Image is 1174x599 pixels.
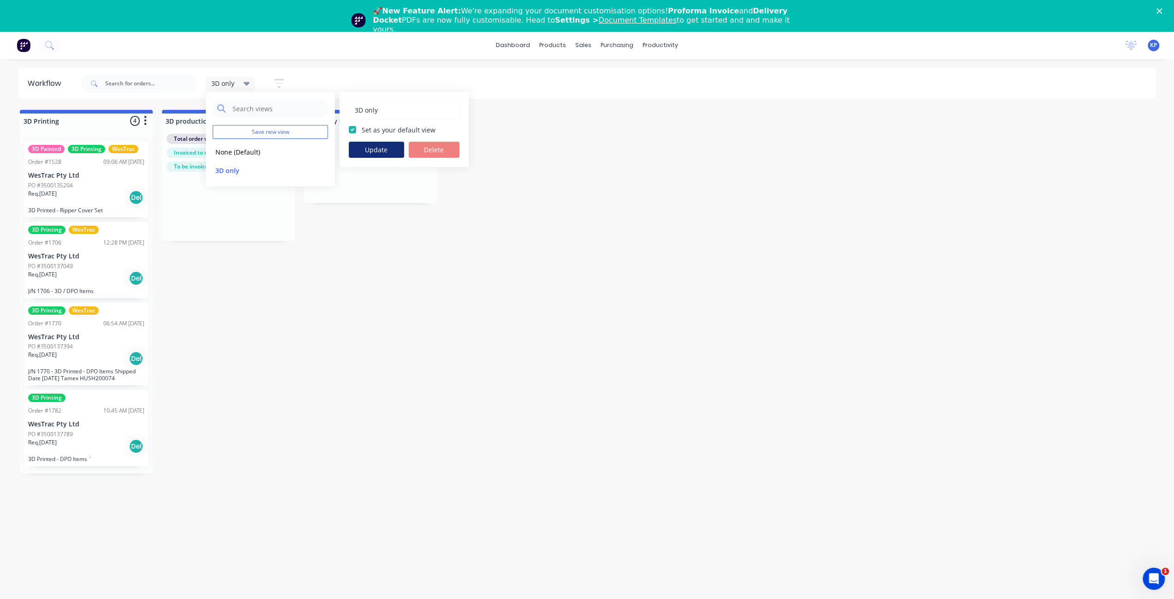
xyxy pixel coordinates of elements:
div: 10:45 AM [DATE] [103,407,144,415]
div: 3D Printing [28,394,66,402]
div: 3D PrintingWesTracOrder #177006:54 AM [DATE]WesTrac Pty LtdPO #3500137394Req.[DATE]DelJ/N 1770 - ... [24,303,148,386]
img: Factory [17,38,30,52]
p: PO #3500137049 [28,262,73,270]
div: 3D Painted3D PrintingWesTracOrder #152809:06 AM [DATE]WesTrac Pty LtdPO #3500135204Req.[DATE]Del3... [24,141,148,217]
p: WesTrac Pty Ltd [28,420,144,428]
p: WesTrac Pty Ltd [28,172,144,180]
p: 3D Printed - Ripper Cover Set [28,207,144,214]
span: Total order value: [174,135,220,143]
p: WesTrac Pty Ltd [28,252,144,260]
div: 🚀 We're expanding your document customisation options! and PDFs are now fully customisable. Head ... [373,6,809,34]
div: 3D PrintingWesTracOrder #170612:28 PM [DATE]WesTrac Pty LtdPO #3500137049Req.[DATE]DelJ/N 1706 - ... [24,222,148,298]
div: sales [571,38,596,52]
p: Req. [DATE] [28,190,57,198]
a: Document Templates [598,16,676,24]
p: Req. [DATE] [28,351,57,359]
p: PO #3500137394 [28,342,73,351]
div: Workflow [28,78,66,89]
div: Order #1528 [28,158,61,166]
input: Enter view name... [354,102,454,119]
button: None (Default) [213,147,311,157]
button: 3D only [213,165,311,176]
b: Delivery Docket [373,6,787,24]
b: Proforma Invoice [668,6,739,15]
div: 06:54 AM [DATE] [103,319,144,328]
div: 3D Printing [68,145,105,153]
button: Save new view [213,125,328,139]
div: productivity [638,38,683,52]
div: 3D PrintingOrder #178210:45 AM [DATE]WesTrac Pty LtdPO #3500137789Req.[DATE]Del3D Printed - DPO I... [24,390,148,466]
div: Del [129,190,143,205]
input: Search views [232,99,323,118]
div: 3D Painted [28,145,65,153]
div: Del [129,439,143,454]
button: Delete [409,142,459,158]
div: WesTrac [108,145,138,153]
img: Profile image for Team [351,13,366,28]
label: Set as your default view [362,125,435,135]
iframe: Intercom live chat [1143,568,1165,590]
span: 3D only [211,78,234,88]
p: J/N 1770 - 3D Printed - DPO Items Shipped Date [DATE] Tamex HUSH200074 [28,368,144,382]
p: J/N 1706 - 3D / DPO Items [28,288,144,294]
div: WesTrac [69,226,99,234]
button: Update [349,142,404,158]
div: Del [129,271,143,286]
p: Req. [DATE] [28,438,57,447]
p: Req. [DATE] [28,270,57,279]
div: purchasing [596,38,638,52]
div: 3D Printing [28,226,66,234]
b: Settings > [555,16,677,24]
b: New Feature Alert: [382,6,461,15]
div: Order #1782 [28,407,61,415]
span: To be invoiced: [174,162,213,171]
div: 09:06 AM [DATE] [103,158,144,166]
a: dashboard [491,38,535,52]
div: 12:28 PM [DATE] [103,239,144,247]
div: Order #1770 [28,319,61,328]
span: KP [1150,41,1157,49]
p: PO #3500137789 [28,430,73,438]
div: 3D Printing [28,306,66,315]
div: Order #1706 [28,239,61,247]
span: 1 [1162,568,1169,575]
div: Del [129,351,143,366]
div: Close [1156,8,1166,14]
div: products [535,38,571,52]
div: WesTrac [69,306,99,315]
p: 3D Printed - DPO Items ` [28,455,144,462]
p: PO #3500135204 [28,181,73,190]
span: Invoiced to date: [174,149,218,157]
input: Search for orders... [105,74,197,93]
p: WesTrac Pty Ltd [28,333,144,341]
